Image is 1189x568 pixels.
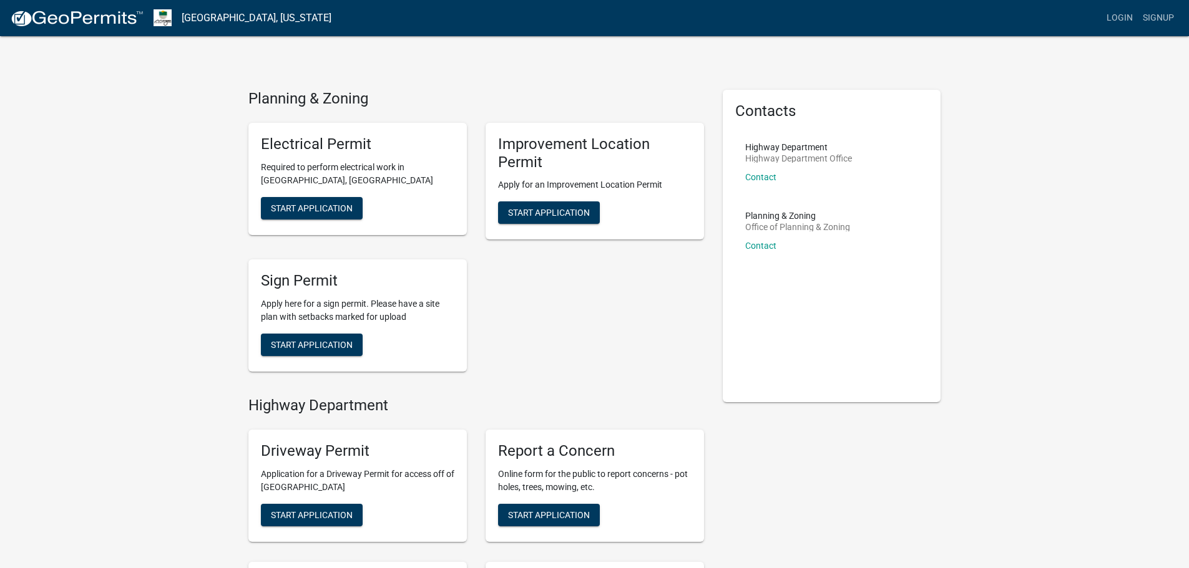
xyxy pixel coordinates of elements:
button: Start Application [498,504,600,526]
h5: Electrical Permit [261,135,454,153]
h5: Driveway Permit [261,442,454,460]
button: Start Application [498,201,600,224]
h4: Planning & Zoning [248,90,704,108]
span: Start Application [271,509,353,519]
p: Application for a Driveway Permit for access off of [GEOGRAPHIC_DATA] [261,468,454,494]
a: Contact [745,241,776,251]
p: Planning & Zoning [745,211,850,220]
h5: Report a Concern [498,442,692,460]
p: Office of Planning & Zoning [745,223,850,231]
p: Highway Department Office [745,154,852,163]
h4: Highway Department [248,397,704,415]
span: Start Application [508,509,590,519]
a: Signup [1138,6,1179,30]
a: Login [1102,6,1138,30]
h5: Sign Permit [261,272,454,290]
p: Required to perform electrical work in [GEOGRAPHIC_DATA], [GEOGRAPHIC_DATA] [261,161,454,187]
button: Start Application [261,197,363,219]
button: Start Application [261,504,363,526]
p: Apply for an Improvement Location Permit [498,178,692,191]
button: Start Application [261,334,363,356]
a: Contact [745,172,776,182]
img: Morgan County, Indiana [154,9,172,26]
h5: Contacts [735,102,929,120]
p: Apply here for a sign permit. Please have a site plan with setbacks marked for upload [261,297,454,324]
span: Start Application [271,340,353,350]
span: Start Application [508,208,590,218]
h5: Improvement Location Permit [498,135,692,171]
span: Start Application [271,203,353,213]
a: [GEOGRAPHIC_DATA], [US_STATE] [182,7,331,29]
p: Highway Department [745,143,852,152]
p: Online form for the public to report concerns - pot holes, trees, mowing, etc. [498,468,692,494]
